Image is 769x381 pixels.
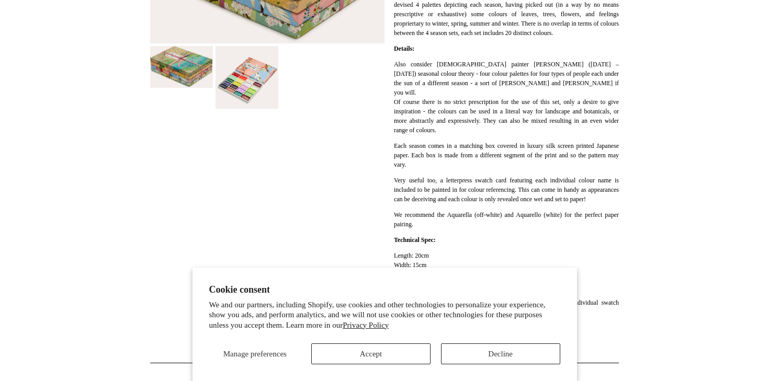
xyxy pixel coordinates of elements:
[209,284,560,295] h2: Cookie consent
[394,176,619,204] p: Very useful too, a letterpress swatch card featuring each individual colour name is included to b...
[394,141,619,169] p: Each season comes in a matching box covered in luxury silk screen printed Japanese paper. Each bo...
[209,300,560,331] p: We and our partners, including Shopify, use cookies and other technologies to personalize your ex...
[150,46,213,88] img: Japanese Watercolour Set, 4 Seasons
[343,321,389,329] a: Privacy Policy
[394,60,619,135] p: Also consider [DEMOGRAPHIC_DATA] painter [PERSON_NAME] ([DATE] – [DATE]) seasonal colour theory -...
[441,343,560,364] button: Decline
[394,251,619,336] p: Length: 20cm Width: 15cm Depth: 6cm Weight: 1053g Material: Gansai watercolour paints, plastic, c...
[311,343,431,364] button: Accept
[223,350,287,358] span: Manage preferences
[394,45,414,52] strong: Details:
[209,343,301,364] button: Manage preferences
[394,236,436,244] strong: Technical Spec:
[216,46,278,109] img: Japanese Watercolour Set, 4 Seasons
[394,210,619,229] p: We recommend the Aquarella (off-white) and Aquarello (white) for the perfect paper pairing.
